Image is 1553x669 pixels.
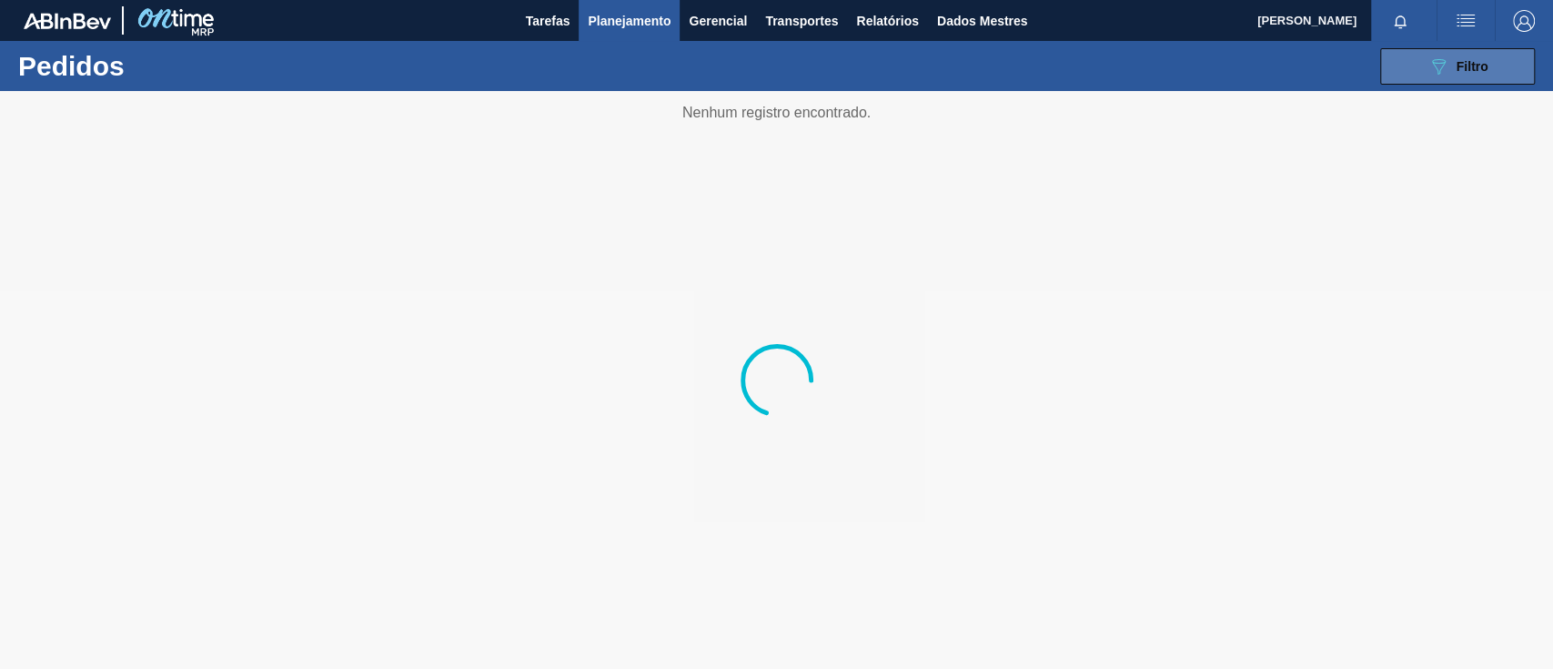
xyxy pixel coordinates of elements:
img: ações do usuário [1455,10,1477,32]
font: Tarefas [526,14,570,28]
img: Sair [1513,10,1535,32]
button: Filtro [1380,48,1535,85]
font: [PERSON_NAME] [1257,14,1356,27]
h1: Pedidos [18,56,285,76]
font: Transportes [765,14,838,28]
span: Filtro [1457,59,1488,74]
font: Gerencial [689,14,747,28]
img: TNhmsLtSVTkK8tSr43FrP2fwEKptu5GPRR3wAAAABJRU5ErkJggg== [24,13,111,29]
button: Notificações [1371,8,1429,34]
font: Dados Mestres [937,14,1028,28]
font: Planejamento [588,14,671,28]
font: Relatórios [856,14,918,28]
